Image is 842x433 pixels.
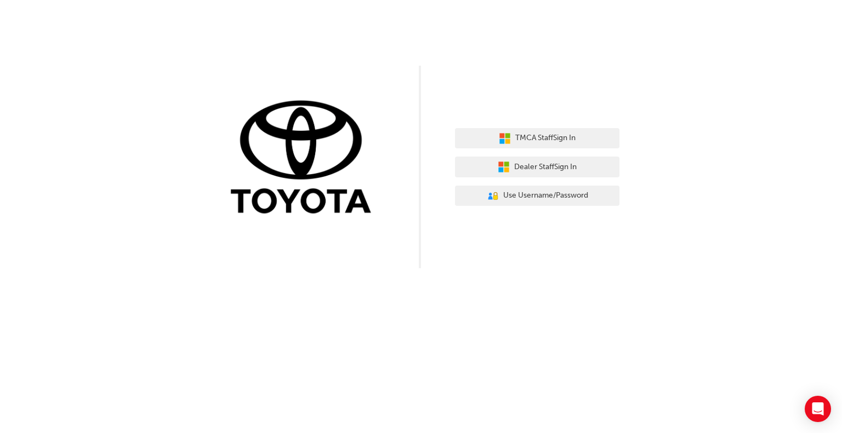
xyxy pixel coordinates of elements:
[514,161,577,174] span: Dealer Staff Sign In
[455,157,619,177] button: Dealer StaffSign In
[515,132,576,145] span: TMCA Staff Sign In
[455,186,619,206] button: Use Username/Password
[455,128,619,149] button: TMCA StaffSign In
[223,98,387,219] img: Trak
[805,396,831,422] div: Open Intercom Messenger
[503,189,588,202] span: Use Username/Password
